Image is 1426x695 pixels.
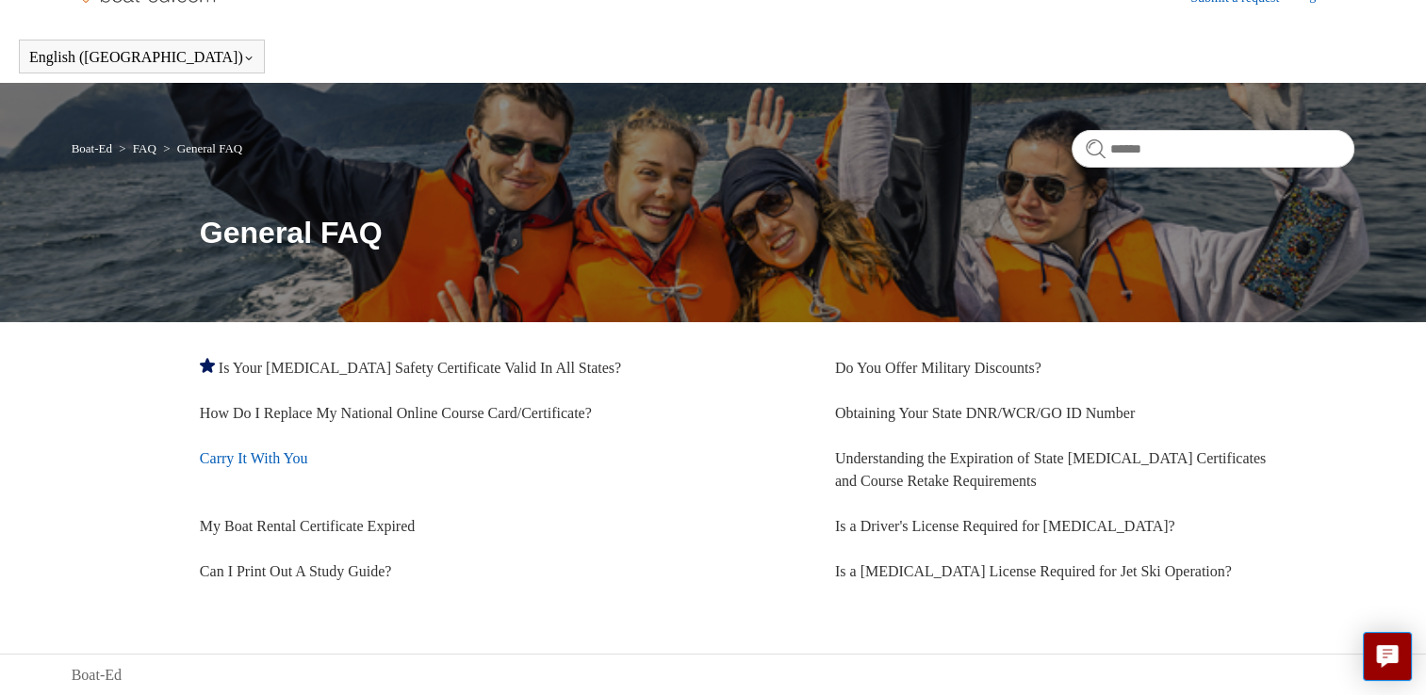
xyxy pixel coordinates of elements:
[200,518,415,534] a: My Boat Rental Certificate Expired
[835,563,1232,579] a: Is a [MEDICAL_DATA] License Required for Jet Ski Operation?
[200,405,592,421] a: How Do I Replace My National Online Course Card/Certificate?
[159,141,242,155] li: General FAQ
[115,141,159,155] li: FAQ
[835,405,1135,421] a: Obtaining Your State DNR/WCR/GO ID Number
[835,518,1175,534] a: Is a Driver's License Required for [MEDICAL_DATA]?
[200,210,1355,255] h1: General FAQ
[200,563,392,579] a: Can I Print Out A Study Guide?
[219,360,621,376] a: Is Your [MEDICAL_DATA] Safety Certificate Valid In All States?
[29,49,254,66] button: English ([GEOGRAPHIC_DATA])
[835,450,1266,489] a: Understanding the Expiration of State [MEDICAL_DATA] Certificates and Course Retake Requirements
[1363,632,1412,681] button: Live chat
[72,141,112,155] a: Boat-Ed
[835,360,1041,376] a: Do You Offer Military Discounts?
[200,358,215,373] svg: Promoted article
[200,450,308,466] a: Carry It With You
[1072,130,1354,168] input: Search
[133,141,156,155] a: FAQ
[72,141,116,155] li: Boat-Ed
[177,141,242,155] a: General FAQ
[72,664,122,687] a: Boat-Ed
